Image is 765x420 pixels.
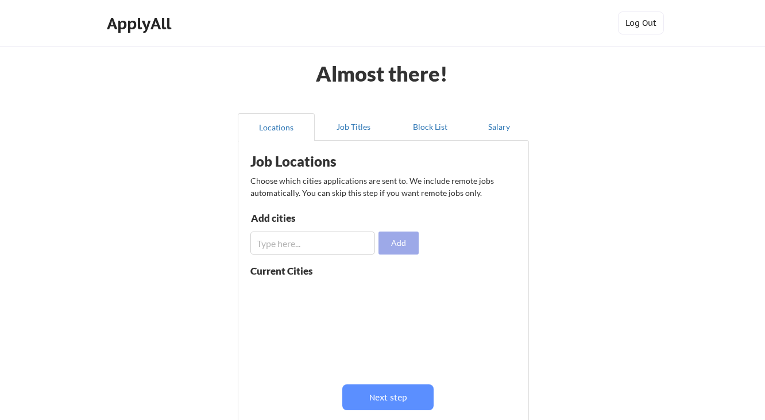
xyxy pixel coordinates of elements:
[315,113,392,141] button: Job Titles
[250,266,338,276] div: Current Cities
[469,113,529,141] button: Salary
[251,213,370,223] div: Add cities
[302,63,462,84] div: Almost there!
[250,175,515,199] div: Choose which cities applications are sent to. We include remote jobs automatically. You can skip ...
[250,232,375,255] input: Type here...
[107,14,175,33] div: ApplyAll
[342,384,434,410] button: Next step
[238,113,315,141] button: Locations
[618,11,664,34] button: Log Out
[392,113,469,141] button: Block List
[250,155,395,168] div: Job Locations
[378,232,419,255] button: Add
